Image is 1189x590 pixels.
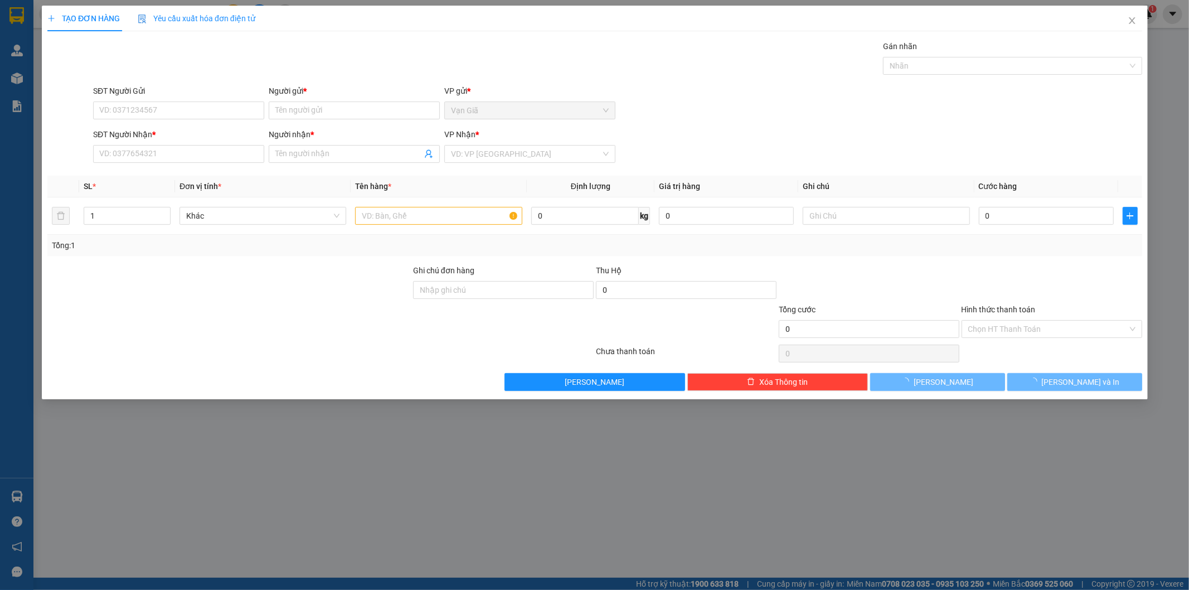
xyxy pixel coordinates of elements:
[186,207,339,224] span: Khác
[1122,207,1137,225] button: plus
[870,373,1004,391] button: [PERSON_NAME]
[451,102,609,119] span: Vạn Giã
[179,182,221,191] span: Đơn vị tính
[961,305,1035,314] label: Hình thức thanh toán
[413,266,474,275] label: Ghi chú đơn hàng
[1116,6,1147,37] button: Close
[565,376,624,388] span: [PERSON_NAME]
[798,176,974,197] th: Ghi chú
[52,239,459,252] div: Tổng: 1
[47,14,120,23] span: TẠO ĐƠN HÀNG
[504,373,685,391] button: [PERSON_NAME]
[413,281,594,299] input: Ghi chú đơn hàng
[659,182,700,191] span: Giá trị hàng
[571,182,610,191] span: Định lượng
[1123,211,1137,220] span: plus
[138,14,147,23] img: icon
[803,207,969,225] input: Ghi Chú
[444,130,475,139] span: VP Nhận
[47,14,55,22] span: plus
[355,182,391,191] span: Tên hàng
[93,128,264,141] div: SĐT Người Nhận
[639,207,650,225] span: kg
[759,376,808,388] span: Xóa Thông tin
[595,266,621,275] span: Thu Hộ
[1029,378,1041,385] span: loading
[52,207,70,225] button: delete
[883,42,917,51] label: Gán nhãn
[978,182,1017,191] span: Cước hàng
[93,85,264,97] div: SĐT Người Gửi
[424,149,433,158] span: user-add
[355,207,522,225] input: VD: Bàn, Ghế
[1007,373,1142,391] button: [PERSON_NAME] và In
[747,378,755,386] span: delete
[914,376,973,388] span: [PERSON_NAME]
[444,85,615,97] div: VP gửi
[778,305,815,314] span: Tổng cước
[659,207,794,225] input: 0
[901,378,914,385] span: loading
[1041,376,1119,388] span: [PERSON_NAME] và In
[84,182,93,191] span: SL
[269,85,440,97] div: Người gửi
[1127,16,1136,25] span: close
[687,373,868,391] button: deleteXóa Thông tin
[269,128,440,141] div: Người nhận
[138,14,255,23] span: Yêu cầu xuất hóa đơn điện tử
[595,345,778,365] div: Chưa thanh toán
